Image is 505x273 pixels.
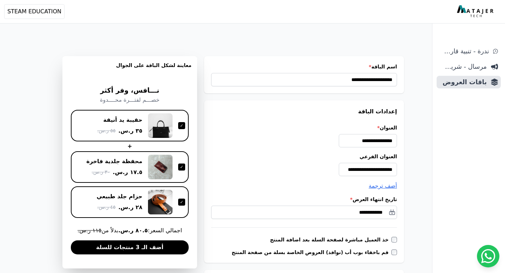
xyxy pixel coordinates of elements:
[148,113,173,138] img: حقيبة يد أنيقة
[211,153,397,160] label: العنوان الفرعي
[86,158,142,165] div: محفظة جلدية فاخرة
[103,116,142,124] div: حقيبة يد أنيقة
[71,142,189,151] div: +
[113,168,142,177] span: ١٧.٥ ر.س.
[7,7,61,16] span: STEAM EDUCATION
[71,86,189,96] h3: نـــافس، وفر أكثر
[270,236,391,243] label: خذ العميل مباشرة لصفحة السلة بعد اضافة المنتج
[78,227,101,234] s: ١١٥ ر.س.
[97,204,115,211] span: ٤٥ ر.س.
[231,249,391,256] label: قم باخفاء بوب أب (نوافذ) العروض الخاصة بسلة من صفحة المنتج
[211,63,397,70] label: اسم الباقة
[68,62,191,77] h3: معاينة لشكل الباقة على الجوال
[211,196,397,203] label: تاريخ انتهاء العرض
[71,226,189,235] span: اجمالي السعر: بدلاً من
[457,5,495,18] img: MatajerTech Logo
[71,96,189,104] p: خصـــم لفتـــرة محــــدوة
[97,127,115,134] span: ٥٥ ر.س.
[92,168,110,176] span: ٣٠ ر.س.
[211,107,397,116] h3: إعدادات الباقة
[96,243,163,252] span: أضف الـ 3 منتجات للسلة
[211,124,397,131] label: العنوان
[4,4,65,19] button: STEAM EDUCATION
[439,46,489,56] span: ندرة - تنبية قارب علي النفاذ
[369,182,397,190] button: أضف ترجمة
[118,127,142,135] span: ٣٥ ر.س.
[148,155,173,179] img: محفظة جلدية فاخرة
[118,203,142,212] span: ٢٨ ر.س.
[439,62,487,72] span: مرسال - شريط دعاية
[71,240,189,254] button: أضف الـ 3 منتجات للسلة
[148,190,173,214] img: حزام جلد طبيعي
[439,77,487,87] span: باقات العروض
[369,182,397,189] span: أضف ترجمة
[97,193,143,200] div: حزام جلد طبيعي
[118,227,148,234] b: ٨٠.٥ ر.س.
